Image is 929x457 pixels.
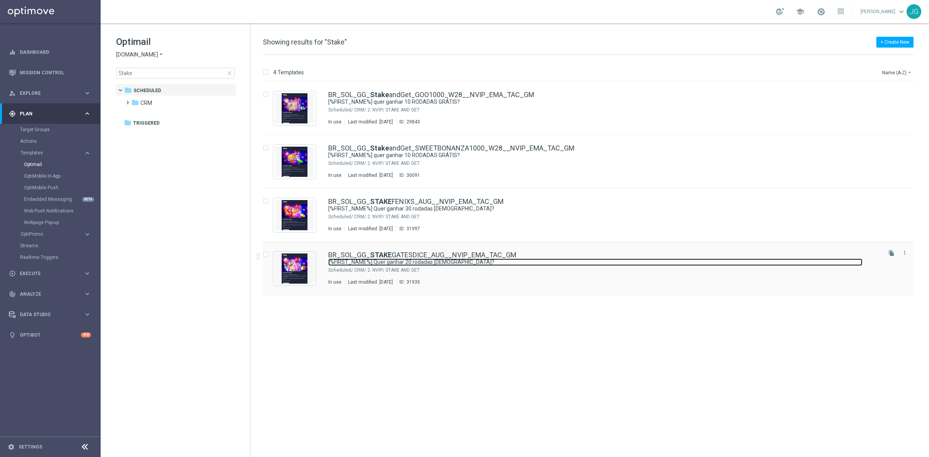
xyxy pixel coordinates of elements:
div: Scheduled/ [328,160,353,166]
i: arrow_drop_down [907,69,913,75]
div: Last modified: [DATE] [345,279,396,285]
a: [%FIRST_NAME%] quer ganhar 10 RODADAS GRÁTIS? [328,98,862,106]
i: keyboard_arrow_right [84,149,91,157]
span: Plan [20,111,84,116]
a: BR_SOL_GG_StakeandGet_GOO1000_W28__NVIP_EMA_TAC_GM [328,91,534,98]
a: Optibot [20,325,81,345]
a: Realtime Triggers [20,254,81,260]
a: Actions [20,138,81,144]
div: Press SPACE to select this row. [255,242,927,295]
div: Data Studio keyboard_arrow_right [9,312,91,318]
div: OptiMobile In-App [24,170,100,182]
div: Last modified: [DATE] [345,226,396,232]
div: Scheduled/ [328,267,353,273]
span: Scheduled [134,87,161,94]
div: OptiMobile Push [24,182,100,193]
h1: Optimail [116,36,235,48]
div: In use [328,279,341,285]
i: play_circle_outline [9,270,16,277]
div: 31935 [406,279,420,285]
i: lightbulb [9,332,16,339]
button: + Create New [876,37,914,48]
span: OptiPromo [21,232,76,236]
i: settings [8,443,15,450]
div: 31997 [406,226,420,232]
div: Explore [9,90,84,97]
a: Web Push Notifications [24,208,81,214]
img: 30091.jpeg [275,147,314,177]
div: Mission Control [9,62,91,83]
a: Settings [19,445,42,449]
div: Target Groups [20,124,100,135]
div: Web Push Notifications [24,205,100,217]
i: folder [124,86,132,94]
button: person_search Explore keyboard_arrow_right [9,90,91,96]
div: ID: [396,226,420,232]
div: Scheduled/CRM/2. NVIP/STAKE AND GET [354,107,880,113]
a: Webpage Pop-up [24,219,81,226]
i: file_copy [888,250,895,256]
span: CRM [141,99,152,106]
div: Webpage Pop-up [24,217,100,228]
b: Stake [370,91,389,99]
a: [%FIRST_NAME%] Quer ganhar 20 rodadas [DEMOGRAPHIC_DATA]? [328,258,862,266]
div: 30091 [406,172,420,178]
div: Last modified: [DATE] [345,119,396,125]
i: folder [131,99,139,106]
div: OptiPromo [21,232,84,236]
div: Dashboard [9,42,91,62]
i: keyboard_arrow_right [84,89,91,97]
a: Mission Control [20,62,91,83]
button: more_vert [901,248,908,257]
span: Explore [20,91,84,96]
span: school [796,7,804,16]
div: [%FIRST_NAME%] quer ganhar 10 RODADAS GRÁTIS? [328,98,880,106]
a: BR_SOL_GG_STAKEFENIXS_AUG__NVIP_EMA_TAC_GM [328,198,504,205]
a: OptiMobile In-App [24,173,81,179]
button: gps_fixed Plan keyboard_arrow_right [9,111,91,117]
a: Embedded Messaging [24,196,81,202]
button: Templates keyboard_arrow_right [20,150,91,156]
div: 29843 [406,119,420,125]
span: Data Studio [20,312,84,317]
a: [PERSON_NAME]keyboard_arrow_down [860,6,907,17]
a: BR_SOL_GG_StakeandGet_SWEETBONANZA1000_W28__NVIP_EMA_TAC_GM [328,145,574,152]
div: Scheduled/ [328,107,353,113]
div: ID: [396,172,420,178]
div: Scheduled/ [328,214,353,220]
div: Optibot [9,325,91,345]
div: In use [328,172,341,178]
button: Name (A-Z)arrow_drop_down [881,68,914,77]
button: file_copy [886,248,896,258]
a: Optimail [24,161,81,168]
div: Press SPACE to select this row. [255,82,927,135]
i: gps_fixed [9,110,16,117]
div: Scheduled/CRM/2. NVIP/STAKE AND GET [354,160,880,166]
span: Analyze [20,292,84,296]
img: 31997.jpeg [275,200,314,230]
i: keyboard_arrow_right [84,270,91,277]
b: STAKE [370,251,392,259]
a: Target Groups [20,127,81,133]
img: 31935.jpeg [275,253,314,284]
a: Streams [20,243,81,249]
div: Optimail [24,159,100,170]
div: Execute [9,270,84,277]
button: play_circle_outline Execute keyboard_arrow_right [9,270,91,277]
i: keyboard_arrow_right [84,290,91,298]
button: track_changes Analyze keyboard_arrow_right [9,291,91,297]
div: Scheduled/CRM/2. NVIP/STAKE AND GET [354,214,880,220]
img: 29843.jpeg [275,93,314,123]
i: more_vert [902,250,908,256]
i: folder [124,119,132,127]
div: +10 [81,332,91,337]
b: STAKE [370,197,392,205]
div: Realtime Triggers [20,252,100,263]
div: In use [328,226,341,232]
button: OptiPromo keyboard_arrow_right [20,231,91,237]
a: [%FIRST_NAME%] Quer ganhar 30 rodadas [DEMOGRAPHIC_DATA]? [328,205,862,212]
